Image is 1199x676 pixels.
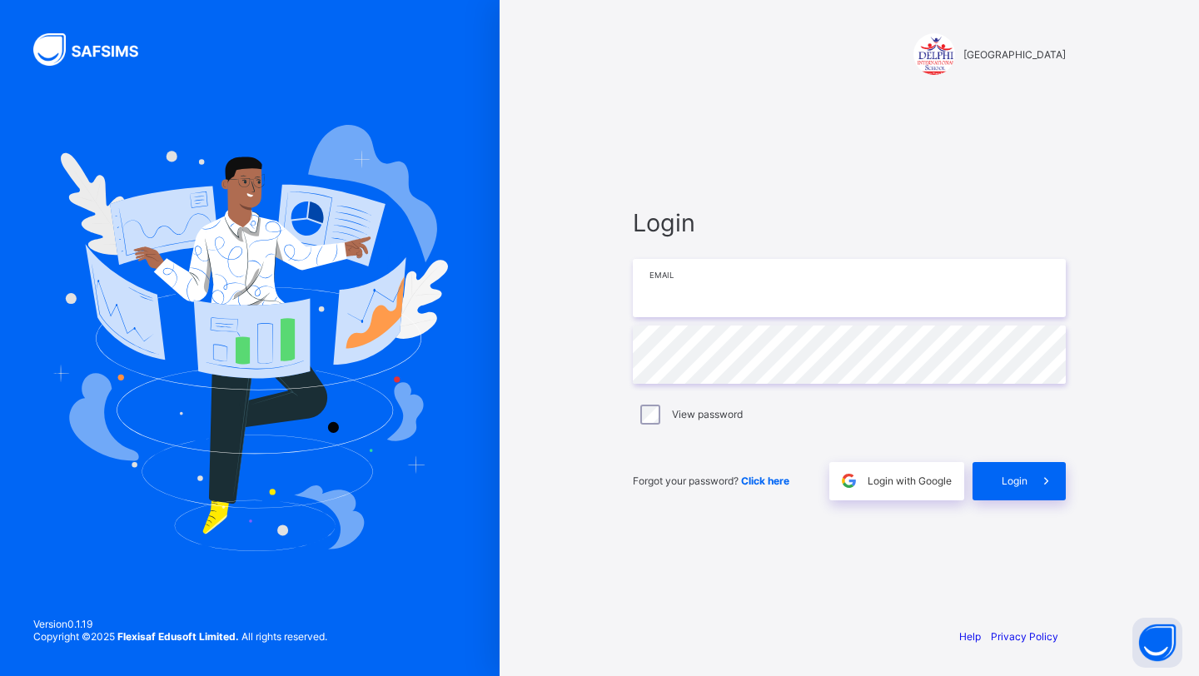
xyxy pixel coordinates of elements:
[741,475,789,487] a: Click here
[868,475,952,487] span: Login with Google
[839,471,858,490] img: google.396cfc9801f0270233282035f929180a.svg
[633,475,789,487] span: Forgot your password?
[1002,475,1027,487] span: Login
[959,630,981,643] a: Help
[33,618,327,630] span: Version 0.1.19
[963,48,1066,61] span: [GEOGRAPHIC_DATA]
[33,630,327,643] span: Copyright © 2025 All rights reserved.
[991,630,1058,643] a: Privacy Policy
[117,630,239,643] strong: Flexisaf Edusoft Limited.
[33,33,158,66] img: SAFSIMS Logo
[633,208,1066,237] span: Login
[52,125,448,551] img: Hero Image
[1132,618,1182,668] button: Open asap
[672,408,743,420] label: View password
